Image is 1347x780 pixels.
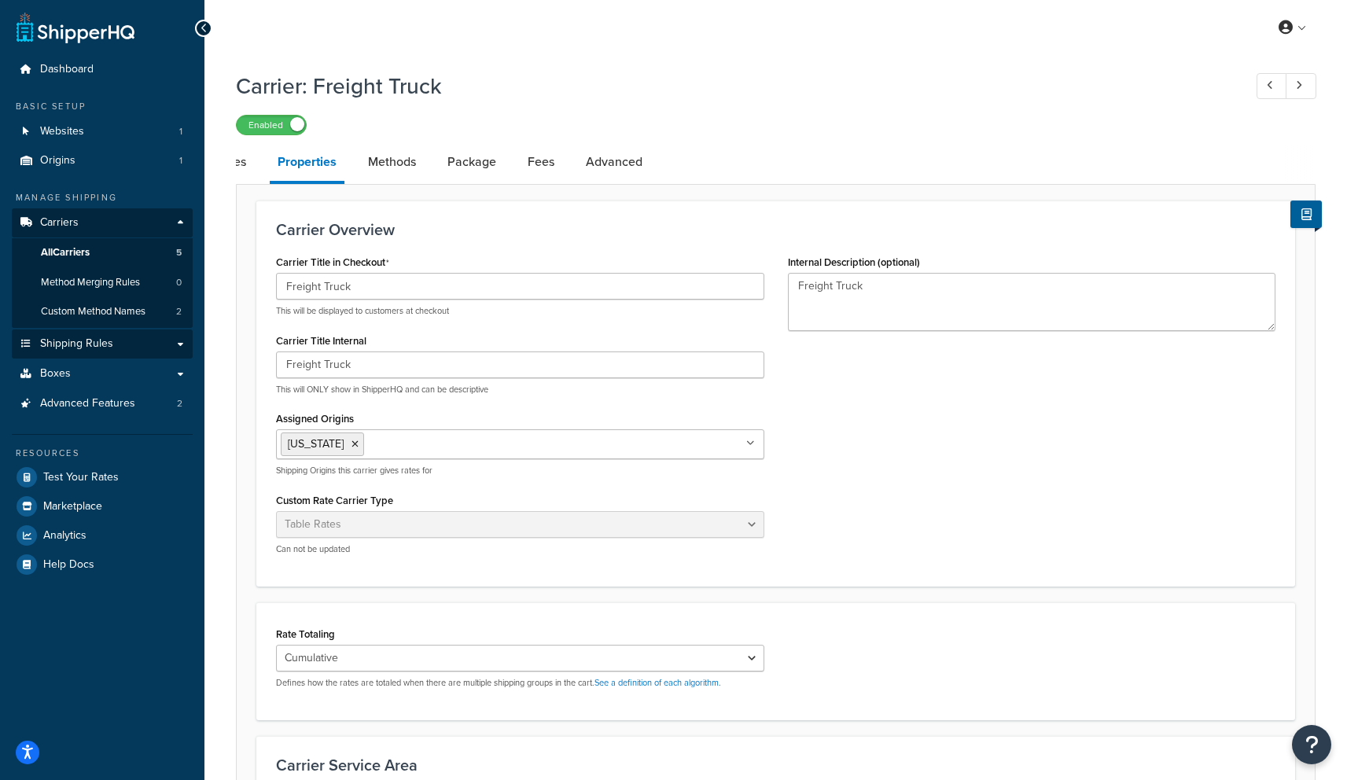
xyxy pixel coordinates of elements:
[40,397,135,410] span: Advanced Features
[176,276,182,289] span: 0
[12,389,193,418] li: Advanced Features
[12,521,193,550] a: Analytics
[12,492,193,521] a: Marketplace
[12,268,193,297] li: Method Merging Rules
[12,329,193,359] a: Shipping Rules
[12,297,193,326] a: Custom Method Names2
[276,543,764,555] p: Can not be updated
[276,256,389,269] label: Carrier Title in Checkout
[41,305,145,318] span: Custom Method Names
[12,208,193,237] a: Carriers
[788,273,1276,331] textarea: Freight Truck
[12,146,193,175] a: Origins1
[12,238,193,267] a: AllCarriers5
[12,447,193,460] div: Resources
[40,337,113,351] span: Shipping Rules
[236,71,1227,101] h1: Carrier: Freight Truck
[40,63,94,76] span: Dashboard
[12,100,193,113] div: Basic Setup
[176,246,182,259] span: 5
[41,276,140,289] span: Method Merging Rules
[1257,73,1287,99] a: Previous Record
[12,117,193,146] a: Websites1
[1290,201,1322,228] button: Show Help Docs
[276,305,764,317] p: This will be displayed to customers at checkout
[41,246,90,259] span: All Carriers
[237,116,306,134] label: Enabled
[43,529,86,543] span: Analytics
[520,143,562,181] a: Fees
[12,117,193,146] li: Websites
[12,389,193,418] a: Advanced Features2
[1286,73,1316,99] a: Next Record
[12,297,193,326] li: Custom Method Names
[12,208,193,328] li: Carriers
[43,471,119,484] span: Test Your Rates
[179,154,182,167] span: 1
[177,397,182,410] span: 2
[176,305,182,318] span: 2
[594,676,721,689] a: See a definition of each algorithm.
[440,143,504,181] a: Package
[276,756,1275,774] h3: Carrier Service Area
[12,550,193,579] a: Help Docs
[43,558,94,572] span: Help Docs
[276,335,366,347] label: Carrier Title Internal
[173,143,254,181] a: Table Rates
[1292,725,1331,764] button: Open Resource Center
[578,143,650,181] a: Advanced
[788,256,920,268] label: Internal Description (optional)
[40,154,75,167] span: Origins
[40,216,79,230] span: Carriers
[12,55,193,84] a: Dashboard
[276,465,764,476] p: Shipping Origins this carrier gives rates for
[12,146,193,175] li: Origins
[288,436,344,452] span: [US_STATE]
[40,125,84,138] span: Websites
[12,359,193,388] a: Boxes
[276,495,393,506] label: Custom Rate Carrier Type
[12,268,193,297] a: Method Merging Rules0
[276,677,764,689] p: Defines how the rates are totaled when there are multiple shipping groups in the cart.
[43,500,102,513] span: Marketplace
[270,143,344,184] a: Properties
[179,125,182,138] span: 1
[276,413,354,425] label: Assigned Origins
[360,143,424,181] a: Methods
[276,628,335,640] label: Rate Totaling
[40,367,71,381] span: Boxes
[12,191,193,204] div: Manage Shipping
[12,463,193,491] a: Test Your Rates
[276,384,764,396] p: This will ONLY show in ShipperHQ and can be descriptive
[276,221,1275,238] h3: Carrier Overview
